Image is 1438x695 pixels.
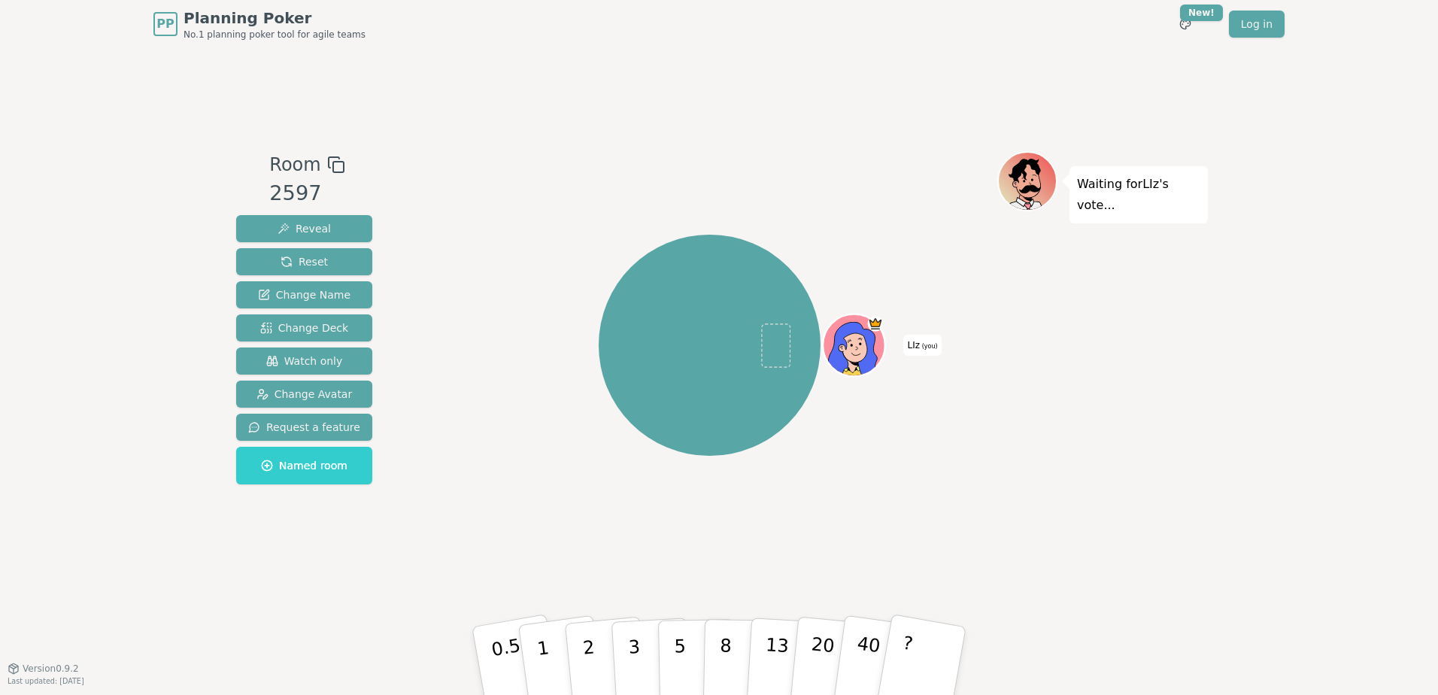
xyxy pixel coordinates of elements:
span: Click to change your name [904,335,942,356]
span: PP [156,15,174,33]
button: Reveal [236,215,372,242]
span: Version 0.9.2 [23,663,79,675]
button: Version0.9.2 [8,663,79,675]
button: Change Avatar [236,381,372,408]
span: (you) [920,343,938,350]
a: Log in [1229,11,1285,38]
div: 2597 [269,178,344,209]
button: New! [1172,11,1199,38]
span: Watch only [266,354,343,369]
span: Reset [281,254,328,269]
span: Room [269,151,320,178]
span: Reveal [278,221,331,236]
span: Change Name [258,287,350,302]
div: New! [1180,5,1223,21]
span: LIz is the host [868,316,884,332]
span: No.1 planning poker tool for agile teams [184,29,366,41]
span: Last updated: [DATE] [8,677,84,685]
span: Named room [261,458,347,473]
button: Reset [236,248,372,275]
button: Click to change your avatar [825,316,884,375]
span: Change Avatar [256,387,353,402]
button: Named room [236,447,372,484]
a: PPPlanning PokerNo.1 planning poker tool for agile teams [153,8,366,41]
button: Change Name [236,281,372,308]
span: Request a feature [248,420,360,435]
span: Planning Poker [184,8,366,29]
button: Request a feature [236,414,372,441]
button: Change Deck [236,314,372,341]
button: Watch only [236,347,372,375]
span: Change Deck [260,320,348,335]
p: Waiting for LIz 's vote... [1077,174,1200,216]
